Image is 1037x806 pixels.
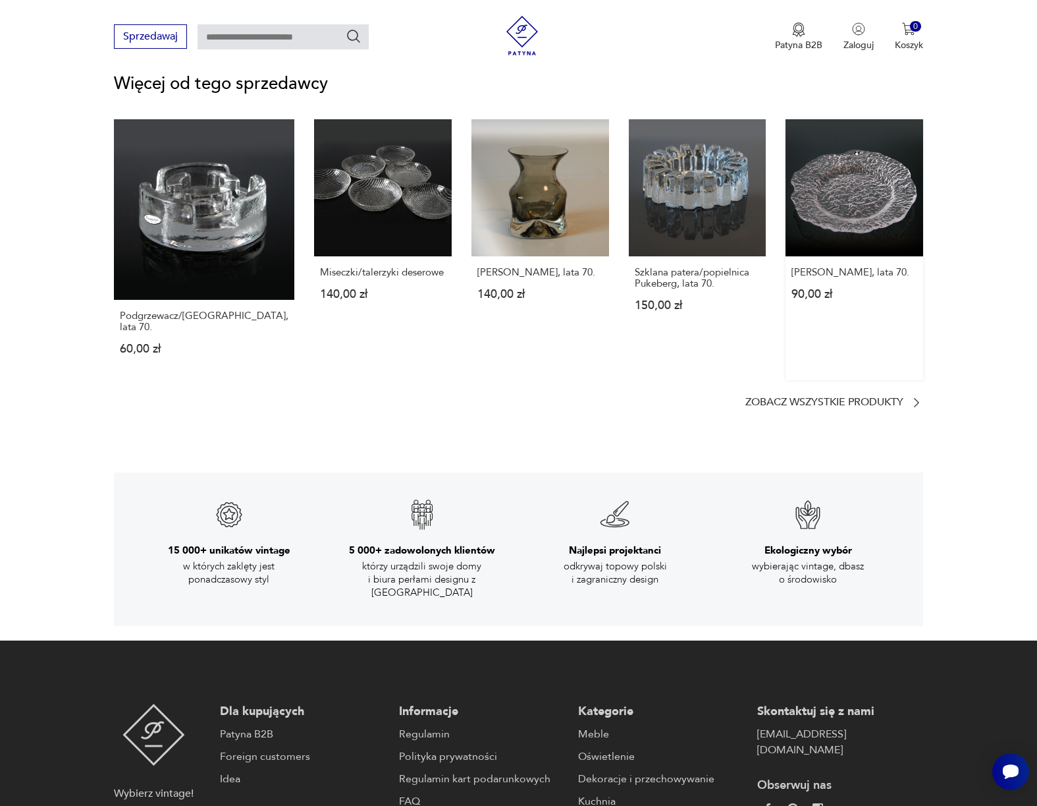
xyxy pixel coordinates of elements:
a: Wazon Ernst Friedrich&Co, lata 70.[PERSON_NAME], lata 70.140,00 zł [471,119,609,380]
a: Dekoracje i przechowywanie [578,771,744,787]
button: Patyna B2B [775,22,822,51]
p: 60,00 zł [120,343,288,355]
a: Regulamin [399,726,565,742]
p: Koszyk [895,39,923,51]
p: Informacje [399,704,565,720]
h3: 5 000+ zadowolonych klientów [349,544,495,557]
a: Meble [578,726,744,742]
a: Miseczki/talerzyki deseroweMiseczki/talerzyki deserowe140,00 zł [314,119,452,380]
p: Patyna B2B [775,39,822,51]
iframe: Smartsupp widget button [992,753,1029,790]
button: Zaloguj [843,22,874,51]
a: Szklana patera/popielnica Pukeberg, lata 70.Szklana patera/popielnica Pukeberg, lata 70.150,00 zł [629,119,766,380]
p: Zaloguj [843,39,874,51]
h3: 15 000+ unikatów vintage [168,544,290,557]
a: Polityka prywatności [399,749,565,764]
p: Szklana patera/popielnica Pukeberg, lata 70. [635,267,760,289]
p: [PERSON_NAME], lata 70. [791,267,917,278]
a: Foreign customers [220,749,386,764]
div: 0 [910,21,921,32]
p: Wybierz vintage! [114,786,194,801]
a: Paterka lodowa Pukeberg, lata 70.[PERSON_NAME], lata 70.90,00 zł [785,119,923,380]
a: Oświetlenie [578,749,744,764]
a: Regulamin kart podarunkowych [399,771,565,787]
h3: Ekologiczny wybór [764,544,852,557]
p: Skontaktuj się z nami [757,704,923,720]
img: Znak gwarancji jakości [406,499,438,531]
a: Idea [220,771,386,787]
a: Zobacz wszystkie produkty [745,396,923,409]
img: Ikonka użytkownika [852,22,865,36]
p: Podgrzewacz/[GEOGRAPHIC_DATA], lata 70. [120,310,288,333]
img: Znak gwarancji jakości [792,499,824,531]
p: 90,00 zł [791,289,917,300]
p: Kategorie [578,704,744,720]
p: Miseczki/talerzyki deserowe [320,267,446,278]
img: Znak gwarancji jakości [599,499,631,531]
a: [EMAIL_ADDRESS][DOMAIN_NAME] [757,726,923,758]
p: Więcej od tego sprzedawcy [114,76,923,92]
img: Ikona koszyka [902,22,915,36]
p: wybierając vintage, dbasz o środowisko [735,560,880,587]
p: odkrywaj topowy polski i zagraniczny design [543,560,687,587]
img: Patyna - sklep z meblami i dekoracjami vintage [122,704,185,766]
p: [PERSON_NAME], lata 70. [477,267,603,278]
a: Patyna B2B [220,726,386,742]
img: Ikona medalu [792,22,805,37]
h3: Najlepsi projektanci [569,544,661,557]
button: Sprzedawaj [114,24,187,49]
p: Dla kupujących [220,704,386,720]
p: 140,00 zł [477,289,603,300]
a: Podgrzewacz/świecznik, lata 70.Podgrzewacz/[GEOGRAPHIC_DATA], lata 70.60,00 zł [114,119,294,380]
img: Patyna - sklep z meblami i dekoracjami vintage [502,16,542,55]
button: Szukaj [346,28,361,44]
a: Sprzedawaj [114,33,187,42]
p: w których zaklęty jest ponadczasowy styl [157,560,302,587]
button: 0Koszyk [895,22,923,51]
p: 140,00 zł [320,289,446,300]
p: Zobacz wszystkie produkty [745,398,903,407]
p: Obserwuj nas [757,778,923,793]
p: 150,00 zł [635,300,760,311]
img: Znak gwarancji jakości [213,499,245,531]
p: którzy urządzili swoje domy i biura perłami designu z [GEOGRAPHIC_DATA] [350,560,494,600]
a: Ikona medaluPatyna B2B [775,22,822,51]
